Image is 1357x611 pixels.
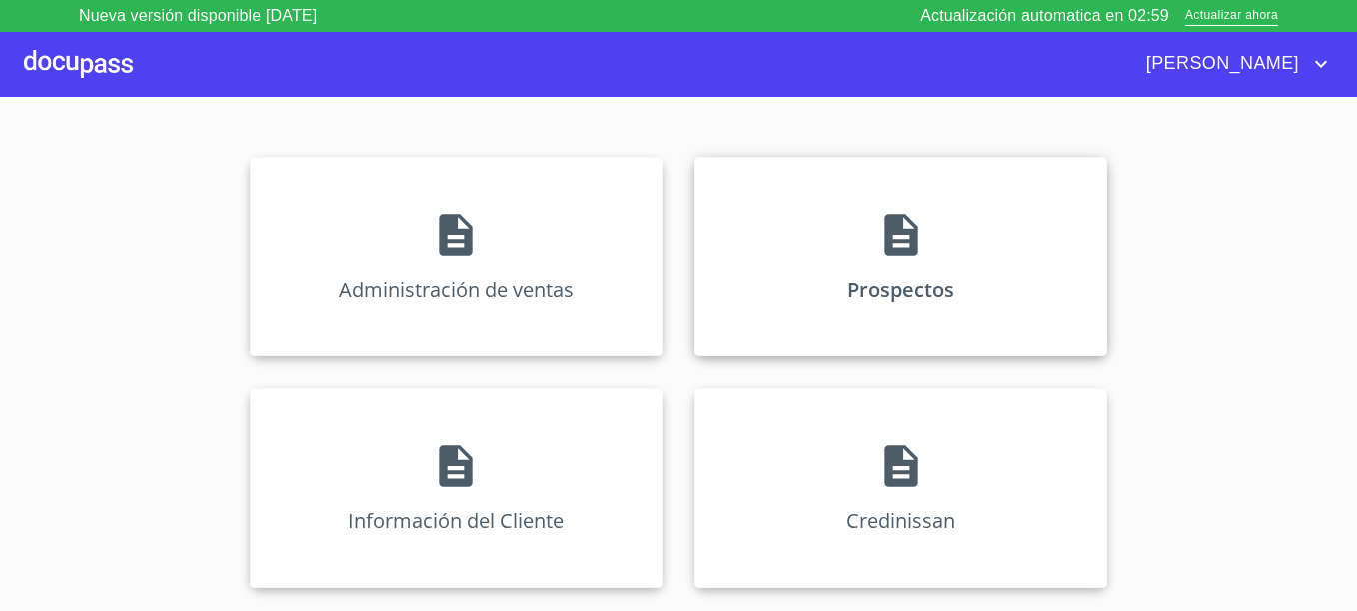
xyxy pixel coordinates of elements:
[1131,48,1333,80] button: account of current user
[348,507,564,534] p: Información del Cliente
[1185,6,1278,27] span: Actualizar ahora
[846,507,955,534] p: Credinissan
[79,4,317,28] p: Nueva versión disponible [DATE]
[920,4,1169,28] p: Actualización automatica en 02:59
[339,276,574,303] p: Administración de ventas
[847,276,954,303] p: Prospectos
[1131,48,1309,80] span: [PERSON_NAME]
